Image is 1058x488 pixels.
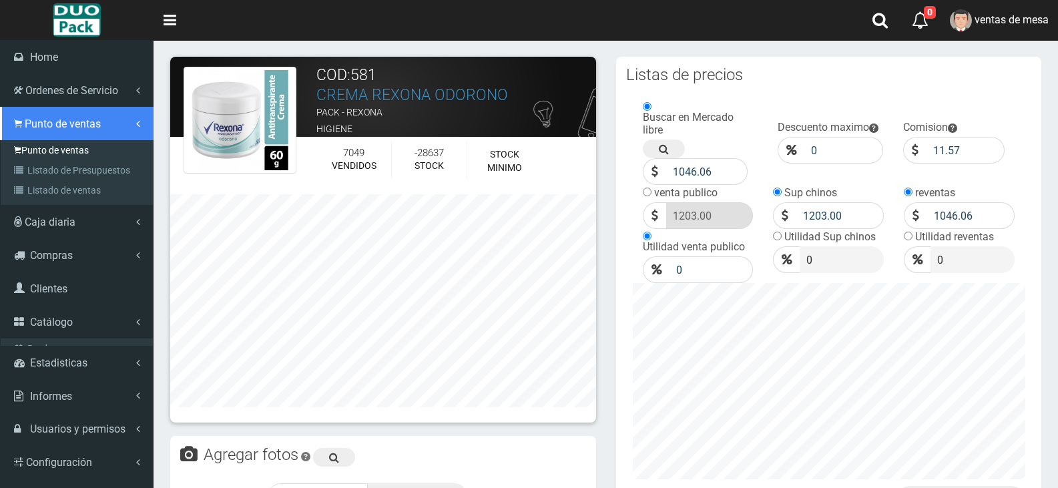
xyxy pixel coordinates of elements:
[670,256,754,283] input: Precio Venta...
[903,121,948,134] label: Comision
[30,249,73,262] span: Compras
[316,124,352,134] font: HIGIENE
[784,230,876,243] label: Utilidad Sup chinos
[666,158,748,185] input: Precio Costo...
[30,51,58,63] span: Home
[487,149,522,173] font: STOCK MINIMO
[53,3,100,37] img: Logo grande
[950,9,972,31] img: User Image
[778,121,869,134] label: Descuento maximo
[666,202,754,229] input: Precio Venta...
[654,186,718,199] label: venta publico
[800,246,884,273] input: Precio Sup chinos
[915,230,994,243] label: Utilidad reventas
[30,282,67,295] span: Clientes
[30,390,72,403] span: Informes
[927,202,1015,229] input: Precio Sup chinos
[804,137,883,164] input: Descuento Maximo
[30,316,73,328] span: Catálogo
[927,137,1005,164] input: Comicion
[415,147,444,159] font: -28637
[4,160,153,180] a: Listado de Presupuestos
[643,111,748,136] label: Buscar en Mercado libre
[931,246,1015,273] input: Precio Sup chinos
[30,423,125,435] span: Usuarios y permisos
[313,448,355,467] a: Buscar imagen en google
[4,180,153,200] a: Listado de ventas
[204,447,298,463] h3: Agregar fotos
[643,240,745,253] label: Utilidad venta publico
[25,216,75,228] span: Caja diaria
[4,140,153,160] a: Punto de ventas
[332,160,376,171] font: VENDIDOS
[796,202,884,229] input: Precio Sup chinos
[643,140,685,158] a: Buscar precio en google
[4,200,153,220] a: Listado de devoluciones
[326,148,381,159] h5: 7049
[30,356,87,369] span: Estadisticas
[25,84,118,97] span: Ordenes de Servicio
[924,6,936,19] span: 0
[4,338,153,358] a: Productos
[915,186,955,199] label: reventas
[784,186,837,199] label: Sup chinos
[316,107,382,117] font: PACK - REXONA
[184,67,296,174] img: ODORONO.jpg
[316,86,508,104] a: CREMA REXONA ODORONO
[25,117,101,130] span: Punto de ventas
[316,66,376,84] font: COD:581
[975,13,1049,26] span: ventas de mesa
[626,67,743,83] h3: Listas de precios
[415,160,444,171] font: STOCK
[26,456,92,469] span: Configuración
